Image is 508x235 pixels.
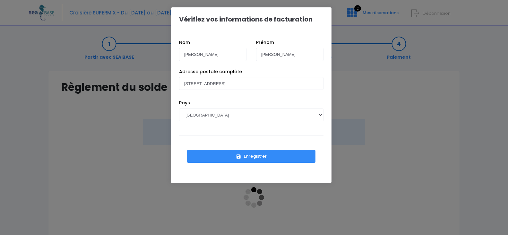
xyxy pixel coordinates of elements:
label: Adresse postale complète [179,68,242,75]
button: Enregistrer [187,150,315,163]
label: Nom [179,39,190,46]
h1: Vérifiez vos informations de facturation [179,15,313,23]
label: Pays [179,100,190,106]
label: Prénom [256,39,274,46]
